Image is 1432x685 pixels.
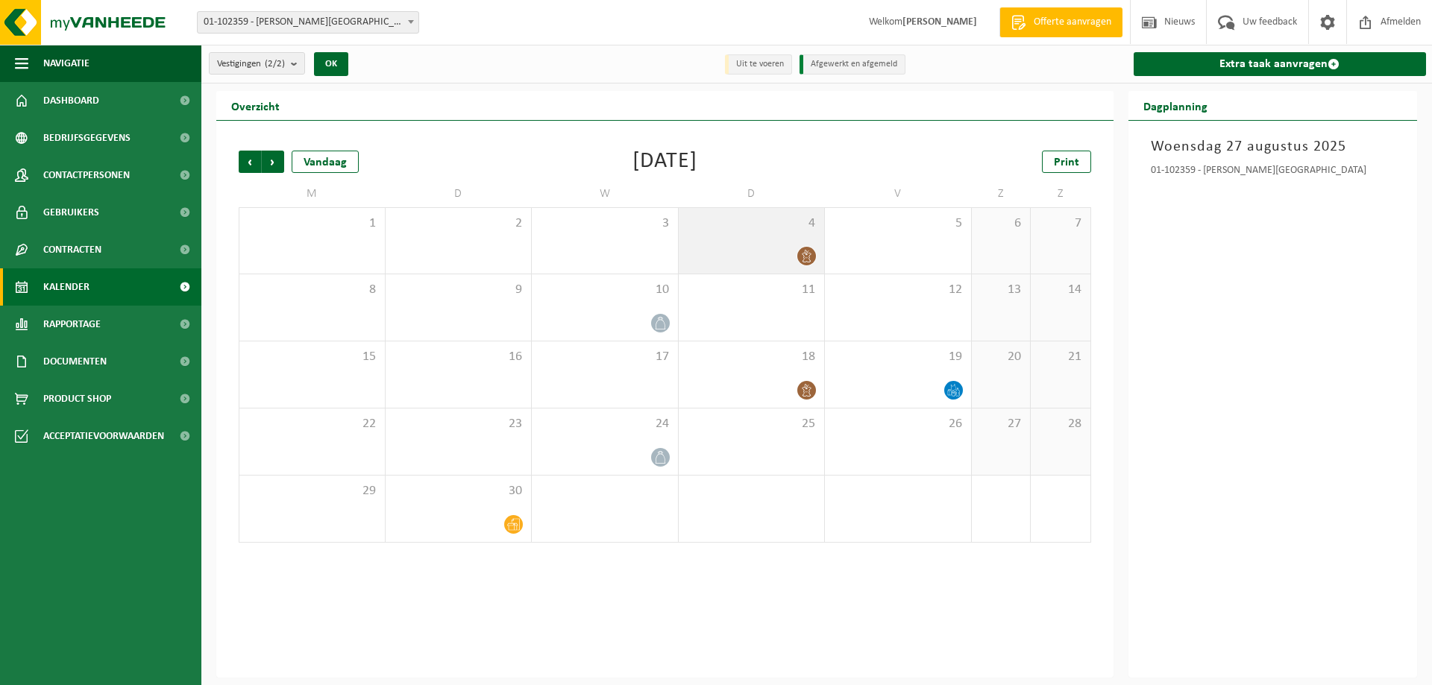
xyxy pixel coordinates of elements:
span: 14 [1038,282,1082,298]
div: [DATE] [632,151,697,173]
li: Uit te voeren [725,54,792,75]
td: V [825,180,972,207]
span: 01-102359 - CHARLES KESTELEYN - GENT [197,11,419,34]
span: Documenten [43,343,107,380]
li: Afgewerkt en afgemeld [800,54,905,75]
span: 4 [686,215,817,232]
span: 26 [832,416,964,432]
span: 12 [832,282,964,298]
span: 11 [686,282,817,298]
a: Offerte aanvragen [999,7,1122,37]
span: 15 [247,349,377,365]
span: Bedrijfsgegevens [43,119,131,157]
td: D [386,180,533,207]
span: 3 [539,215,671,232]
button: Vestigingen(2/2) [209,52,305,75]
strong: [PERSON_NAME] [902,16,977,28]
span: Offerte aanvragen [1030,15,1115,30]
span: 20 [979,349,1023,365]
span: 19 [832,349,964,365]
span: 6 [979,215,1023,232]
span: 29 [247,483,377,499]
span: 28 [1038,416,1082,432]
span: Dashboard [43,82,99,119]
span: Print [1054,157,1079,168]
span: 23 [393,416,524,432]
a: Print [1042,151,1091,173]
span: Vestigingen [217,53,285,75]
span: 01-102359 - CHARLES KESTELEYN - GENT [198,12,418,33]
td: Z [972,180,1031,207]
div: Vandaag [292,151,359,173]
a: Extra taak aanvragen [1134,52,1427,76]
span: Gebruikers [43,194,99,231]
span: Rapportage [43,306,101,343]
span: 13 [979,282,1023,298]
span: 25 [686,416,817,432]
div: 01-102359 - [PERSON_NAME][GEOGRAPHIC_DATA] [1151,165,1395,180]
td: D [679,180,826,207]
span: 22 [247,416,377,432]
span: 7 [1038,215,1082,232]
span: Navigatie [43,45,89,82]
span: Vorige [239,151,261,173]
count: (2/2) [265,59,285,69]
span: Product Shop [43,380,111,417]
h3: Woensdag 27 augustus 2025 [1151,136,1395,158]
td: W [532,180,679,207]
span: 21 [1038,349,1082,365]
span: 10 [539,282,671,298]
span: 1 [247,215,377,232]
span: Acceptatievoorwaarden [43,417,164,455]
span: 24 [539,416,671,432]
td: M [239,180,386,207]
span: 18 [686,349,817,365]
span: 2 [393,215,524,232]
h2: Overzicht [216,91,295,120]
td: Z [1031,180,1090,207]
span: 30 [393,483,524,499]
span: 8 [247,282,377,298]
span: Volgende [262,151,284,173]
span: 27 [979,416,1023,432]
span: 9 [393,282,524,298]
button: OK [314,52,348,76]
span: Contracten [43,231,101,268]
span: Contactpersonen [43,157,130,194]
span: Kalender [43,268,89,306]
span: 16 [393,349,524,365]
h2: Dagplanning [1128,91,1222,120]
span: 5 [832,215,964,232]
span: 17 [539,349,671,365]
